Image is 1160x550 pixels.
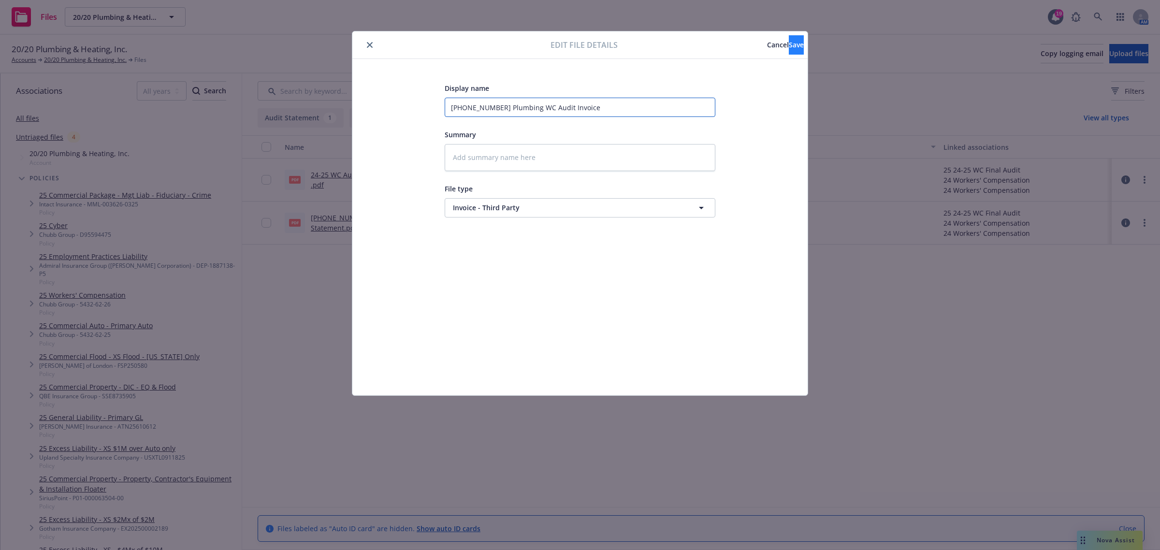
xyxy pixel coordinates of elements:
[445,130,476,139] span: Summary
[445,198,715,217] button: Invoice - Third Party
[364,39,376,51] button: close
[789,35,804,55] button: Save
[551,39,618,51] span: Edit file details
[445,184,473,193] span: File type
[445,98,715,117] input: Add display name here
[445,84,489,93] span: Display name
[767,35,789,55] button: Cancel
[453,203,671,213] span: Invoice - Third Party
[767,40,789,49] span: Cancel
[789,40,804,49] span: Save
